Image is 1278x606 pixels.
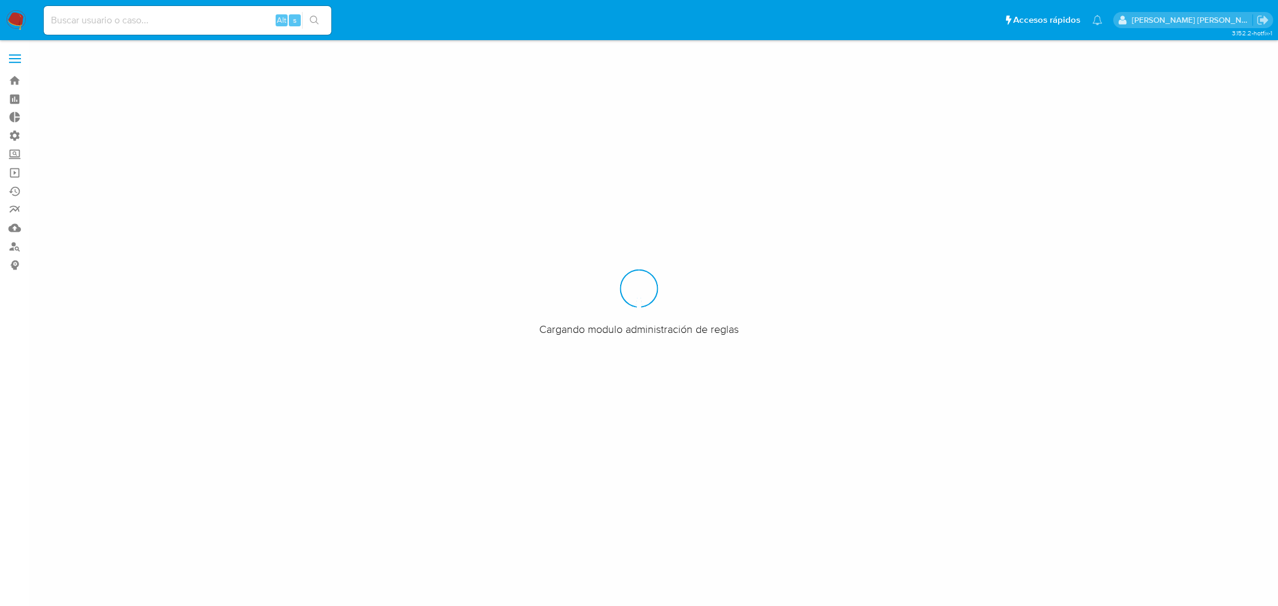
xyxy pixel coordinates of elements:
[539,322,739,337] span: Cargando modulo administración de reglas
[302,12,327,29] button: search-icon
[44,13,331,28] input: Buscar usuario o caso...
[1256,14,1269,26] a: Salir
[1013,14,1080,26] span: Accesos rápidos
[1092,15,1102,25] a: Notificaciones
[1132,14,1253,26] p: mercedes.medrano@mercadolibre.com
[293,14,297,26] span: s
[277,14,286,26] span: Alt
